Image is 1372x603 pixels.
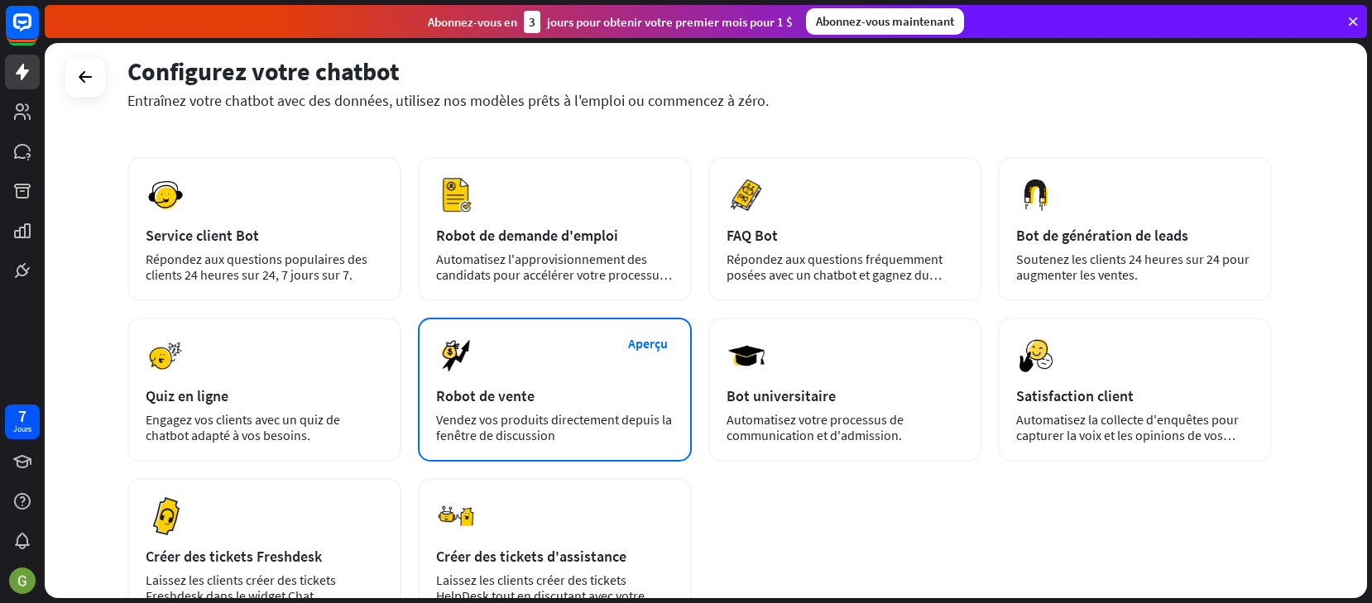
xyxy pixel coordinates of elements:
div: Satisfaction client [1016,386,1254,405]
div: Créer des tickets d'assistance [436,547,674,566]
div: 7 [18,409,26,424]
a: 7 Jours [5,404,40,439]
div: Bot universitaire [727,386,964,405]
div: Créer des tickets Freshdesk [146,547,383,566]
button: Ouvrir le widget de chat LiveChat [13,7,63,56]
div: Abonnez-vous maintenant [806,8,964,35]
div: Engagez vos clients avec un quiz de chatbot adapté à vos besoins. [146,412,383,443]
div: Quiz en ligne [146,386,383,405]
div: Automatisez l'approvisionnement des candidats pour accélérer votre processus d'embauche. [436,251,674,283]
div: Abonnez-vous en jours pour obtenir votre premier mois pour 1 $ [428,11,793,33]
div: Automatisez la collecte d'enquêtes pour capturer la voix et les opinions de vos clients. [1016,412,1254,443]
div: Automatisez votre processus de communication et d'admission. [727,412,964,443]
div: Répondez aux questions populaires des clients 24 heures sur 24, 7 jours sur 7. [146,251,383,283]
div: Configurez votre chatbot [127,55,1272,87]
div: 3 [524,11,540,33]
div: Robot de vente [436,386,674,405]
div: Répondez aux questions fréquemment posées avec un chatbot et gagnez du temps. [727,251,964,283]
div: Vendez vos produits directement depuis la fenêtre de discussion [436,412,674,443]
div: Bot de génération de leads [1016,226,1254,245]
div: FAQ Bot [727,226,964,245]
div: Entraînez votre chatbot avec des données, utilisez nos modèles prêts à l'emploi ou commencez à zéro. [127,91,1272,110]
div: Jours [13,424,31,435]
button: Aperçu [615,328,681,359]
div: Robot de demande d'emploi [436,226,674,245]
div: Soutenez les clients 24 heures sur 24 pour augmenter les ventes. [1016,251,1254,283]
div: Service client Bot [146,226,383,245]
